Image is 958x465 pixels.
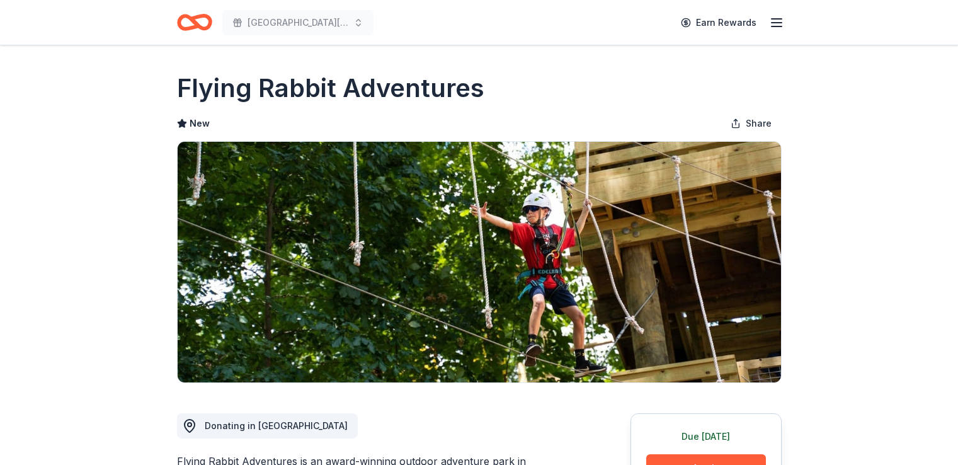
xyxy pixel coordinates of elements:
span: New [190,116,210,131]
a: Home [177,8,212,37]
a: Earn Rewards [673,11,764,34]
span: [GEOGRAPHIC_DATA][DEMOGRAPHIC_DATA]'s 2nd Annual Golf Tournament [248,15,348,30]
h1: Flying Rabbit Adventures [177,71,484,106]
span: Donating in [GEOGRAPHIC_DATA] [205,420,348,431]
div: Due [DATE] [646,429,766,444]
img: Image for Flying Rabbit Adventures [178,142,781,382]
span: Share [746,116,772,131]
button: [GEOGRAPHIC_DATA][DEMOGRAPHIC_DATA]'s 2nd Annual Golf Tournament [222,10,374,35]
button: Share [721,111,782,136]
